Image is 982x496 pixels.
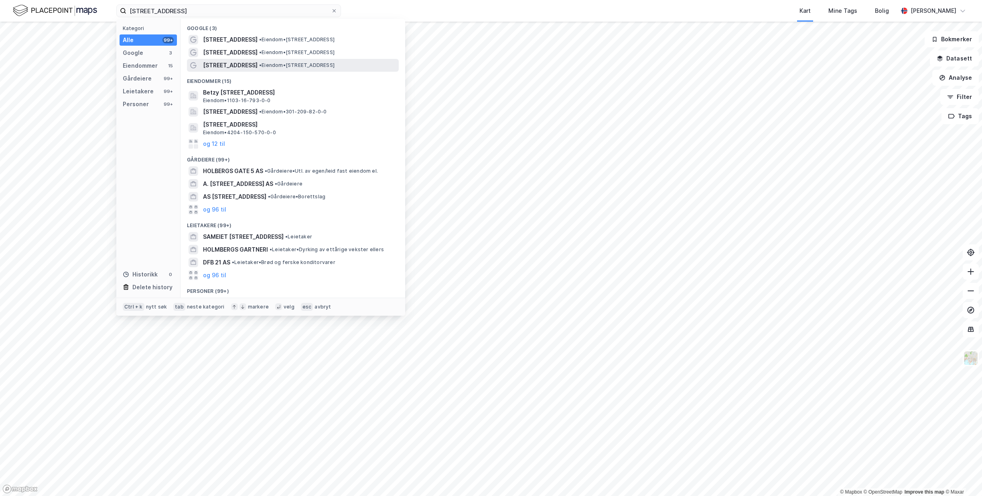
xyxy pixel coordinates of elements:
div: 99+ [162,88,174,95]
span: Gårdeiere • Utl. av egen/leid fast eiendom el. [265,168,378,174]
span: • [275,181,277,187]
div: neste kategori [187,304,225,310]
button: og 96 til [203,270,226,280]
a: Mapbox homepage [2,484,38,494]
a: OpenStreetMap [864,489,903,495]
span: SAMEIET [STREET_ADDRESS] [203,232,284,242]
div: Personer (99+) [181,282,405,296]
span: A. [STREET_ADDRESS] AS [203,179,273,189]
span: • [259,109,262,115]
div: Alle [123,35,134,45]
iframe: Chat Widget [942,458,982,496]
div: Historikk [123,270,158,279]
span: Leietaker • Brød og ferske konditorvarer [232,259,335,266]
button: Filter [940,89,979,105]
span: Eiendom • 301-209-82-0-0 [259,109,327,115]
div: velg [284,304,294,310]
button: og 12 til [203,139,225,149]
span: HOLMBERGS GARTNERI [203,245,268,254]
div: Google [123,48,143,58]
div: 99+ [162,75,174,82]
div: Kontrollprogram for chat [942,458,982,496]
div: Personer [123,99,149,109]
input: Søk på adresse, matrikkel, gårdeiere, leietakere eller personer [126,5,331,17]
div: Mine Tags [828,6,857,16]
span: • [268,194,270,200]
span: Eiendom • 1103-16-793-0-0 [203,97,271,104]
div: nytt søk [146,304,167,310]
span: [STREET_ADDRESS] [203,107,258,117]
span: • [265,168,267,174]
div: Eiendommer (15) [181,72,405,86]
div: Kategori [123,25,177,31]
span: Eiendom • 4204-150-570-0-0 [203,129,276,136]
div: tab [173,303,185,311]
span: Eiendom • [STREET_ADDRESS] [259,62,335,69]
span: • [259,49,262,55]
span: [STREET_ADDRESS] [203,35,258,44]
div: 15 [167,63,174,69]
div: Eiendommer [123,61,158,71]
span: Eiendom • [STREET_ADDRESS] [259,49,335,56]
span: Leietaker • Dyrking av ettårige vekster ellers [270,246,384,253]
div: [PERSON_NAME] [911,6,956,16]
div: 3 [167,50,174,56]
div: Leietakere [123,87,154,96]
div: markere [248,304,269,310]
span: Betzy [STREET_ADDRESS] [203,88,396,97]
span: • [232,259,234,265]
a: Improve this map [905,489,944,495]
a: Mapbox [840,489,862,495]
button: Datasett [930,50,979,67]
div: 0 [167,271,174,278]
div: Delete history [132,282,172,292]
span: • [259,62,262,68]
div: Leietakere (99+) [181,216,405,230]
div: Kart [799,6,811,16]
div: Bolig [875,6,889,16]
img: Z [963,351,978,366]
div: Gårdeiere (99+) [181,150,405,165]
div: Google (3) [181,19,405,33]
div: 99+ [162,101,174,107]
span: Eiendom • [STREET_ADDRESS] [259,36,335,43]
span: [STREET_ADDRESS] [203,60,258,70]
div: esc [301,303,313,311]
span: • [270,246,272,252]
span: • [285,234,288,240]
button: Bokmerker [925,31,979,47]
span: • [259,36,262,42]
div: Gårdeiere [123,74,152,83]
span: HOLBERGS GATE 5 AS [203,166,263,176]
span: Leietaker [285,234,312,240]
img: logo.f888ab2527a4732fd821a326f86c7f29.svg [13,4,97,18]
span: [STREET_ADDRESS] [203,48,258,57]
button: Analyse [932,70,979,86]
span: Gårdeiere [275,181,302,187]
span: [STREET_ADDRESS] [203,120,396,129]
button: og 96 til [203,205,226,214]
div: avbryt [314,304,331,310]
span: DFB 21 AS [203,258,230,267]
span: Gårdeiere • Borettslag [268,194,325,200]
div: 99+ [162,37,174,43]
span: AS [STREET_ADDRESS] [203,192,266,202]
button: Tags [941,108,979,124]
div: Ctrl + k [123,303,144,311]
